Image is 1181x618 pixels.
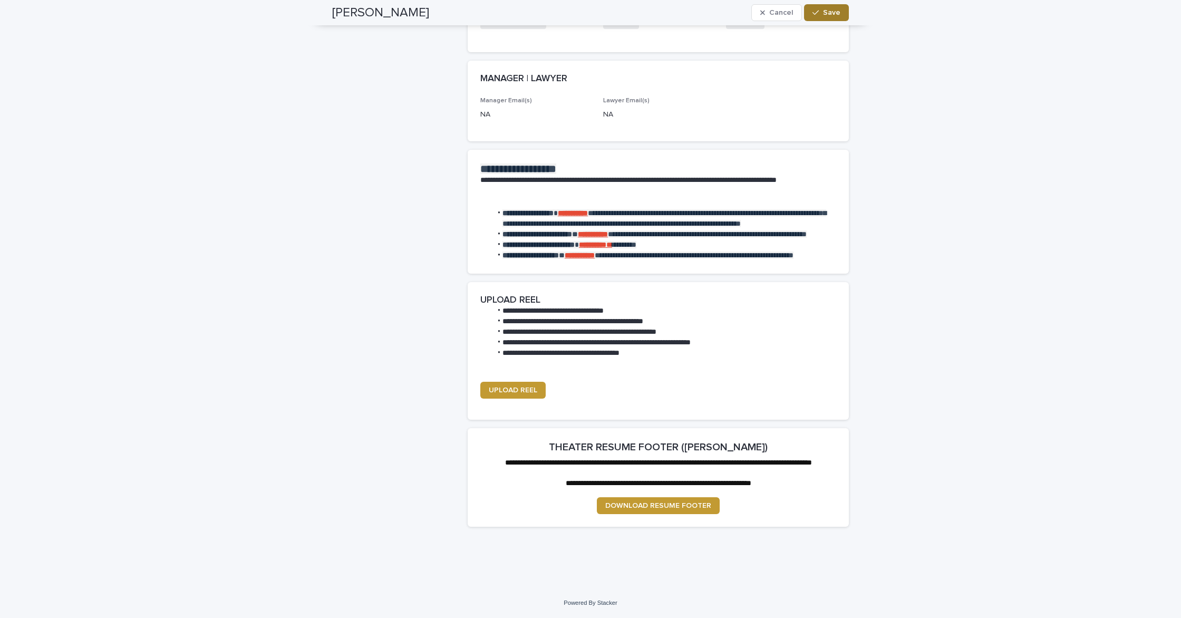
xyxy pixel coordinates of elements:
span: DOWNLOAD RESUME FOOTER [605,502,711,509]
h2: UPLOAD REEL [480,295,540,306]
button: Cancel [751,4,802,21]
p: NA [603,109,713,120]
a: UPLOAD REEL [480,382,546,399]
span: UPLOAD REEL [489,387,537,394]
p: NA [480,109,590,120]
span: Save [823,9,840,16]
span: Cancel [769,9,793,16]
a: Powered By Stacker [564,600,617,606]
h2: THEATER RESUME FOOTER ([PERSON_NAME]) [549,441,768,453]
h2: [PERSON_NAME] [332,5,429,21]
span: Manager Email(s) [480,98,532,104]
button: Save [804,4,849,21]
span: Lawyer Email(s) [603,98,650,104]
a: DOWNLOAD RESUME FOOTER [597,497,720,514]
h2: MANAGER | LAWYER [480,73,567,85]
